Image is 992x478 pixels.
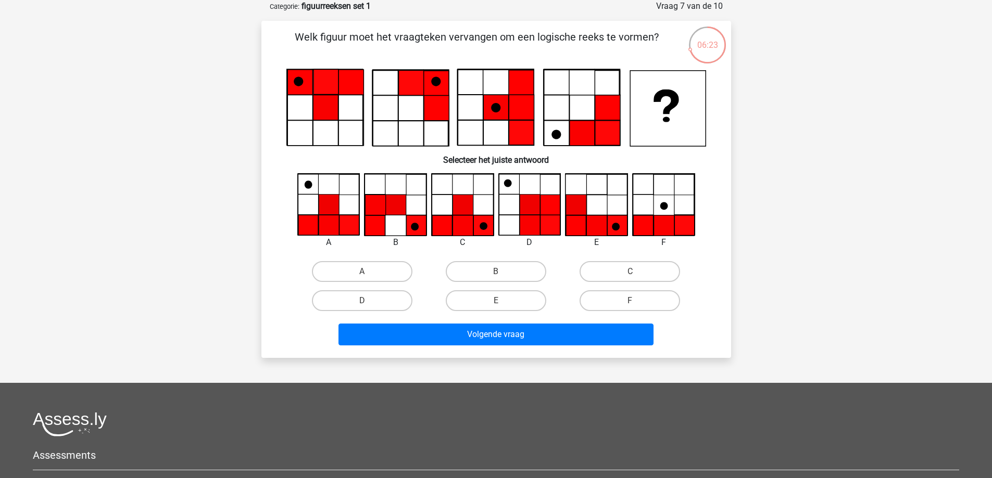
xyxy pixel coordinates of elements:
[446,290,546,311] label: E
[580,261,680,282] label: C
[290,236,368,249] div: A
[688,25,727,51] div: 06:23
[278,29,675,60] p: Welk figuur moet het vraagteken vervangen om een logische reeks te vormen?
[446,261,546,282] label: B
[624,236,703,249] div: F
[302,1,371,11] strong: figuurreeksen set 1
[270,3,299,10] small: Categorie:
[33,449,959,461] h5: Assessments
[423,236,502,249] div: C
[557,236,636,249] div: E
[491,236,569,249] div: D
[338,324,654,345] button: Volgende vraag
[278,147,714,165] h6: Selecteer het juiste antwoord
[312,261,412,282] label: A
[356,236,435,249] div: B
[312,290,412,311] label: D
[580,290,680,311] label: F
[33,412,107,436] img: Assessly logo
